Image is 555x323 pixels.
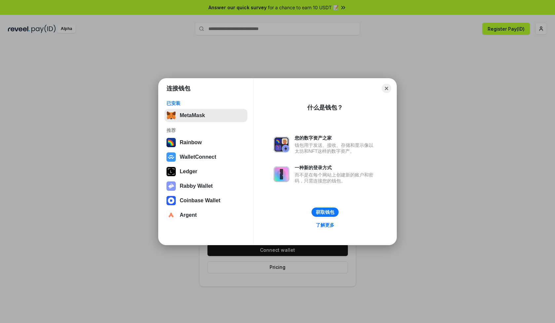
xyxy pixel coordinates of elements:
[180,169,197,175] div: Ledger
[166,196,176,205] img: svg+xml,%3Csvg%20width%3D%2228%22%20height%3D%2228%22%20viewBox%3D%220%200%2028%2028%22%20fill%3D...
[166,152,176,162] img: svg+xml,%3Csvg%20width%3D%2228%22%20height%3D%2228%22%20viewBox%3D%220%200%2028%2028%22%20fill%3D...
[165,179,247,193] button: Rabby Wallet
[165,109,247,122] button: MetaMask
[274,137,289,152] img: svg+xml,%3Csvg%20xmlns%3D%22http%3A%2F%2Fwww.w3.org%2F2000%2Fsvg%22%20fill%3D%22none%22%20viewBox...
[165,150,247,164] button: WalletConnect
[382,84,391,93] button: Close
[180,140,202,145] div: Rainbow
[295,135,377,141] div: 您的数字资产之家
[166,138,176,147] img: svg+xml,%3Csvg%20width%3D%22120%22%20height%3D%22120%22%20viewBox%3D%220%200%20120%20120%22%20fil...
[165,209,247,222] button: Argent
[295,165,377,171] div: 一种新的登录方式
[180,183,213,189] div: Rabby Wallet
[180,212,197,218] div: Argent
[307,104,343,112] div: 什么是钱包？
[295,172,377,184] div: 而不是在每个网站上创建新的账户和密码，只需连接您的钱包。
[316,222,334,228] div: 了解更多
[180,198,220,204] div: Coinbase Wallet
[312,208,339,217] button: 获取钱包
[166,167,176,176] img: svg+xml,%3Csvg%20xmlns%3D%22http%3A%2F%2Fwww.w3.org%2F2000%2Fsvg%22%20width%3D%2228%22%20height%3...
[165,165,247,178] button: Ledger
[295,142,377,154] div: 钱包用于发送、接收、存储和显示像以太坊和NFT这样的数字资产。
[180,154,216,160] div: WalletConnect
[312,221,338,229] a: 了解更多
[166,111,176,120] img: svg+xml,%3Csvg%20fill%3D%22none%22%20height%3D%2233%22%20viewBox%3D%220%200%2035%2033%22%20width%...
[165,194,247,207] button: Coinbase Wallet
[166,127,245,133] div: 推荐
[166,100,245,106] div: 已安装
[166,181,176,191] img: svg+xml,%3Csvg%20xmlns%3D%22http%3A%2F%2Fwww.w3.org%2F2000%2Fsvg%22%20fill%3D%22none%22%20viewBox...
[316,209,334,215] div: 获取钱包
[165,136,247,149] button: Rainbow
[274,166,289,182] img: svg+xml,%3Csvg%20xmlns%3D%22http%3A%2F%2Fwww.w3.org%2F2000%2Fsvg%22%20fill%3D%22none%22%20viewBox...
[166,84,190,92] h1: 连接钱包
[180,113,205,118] div: MetaMask
[166,210,176,220] img: svg+xml,%3Csvg%20width%3D%2228%22%20height%3D%2228%22%20viewBox%3D%220%200%2028%2028%22%20fill%3D...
